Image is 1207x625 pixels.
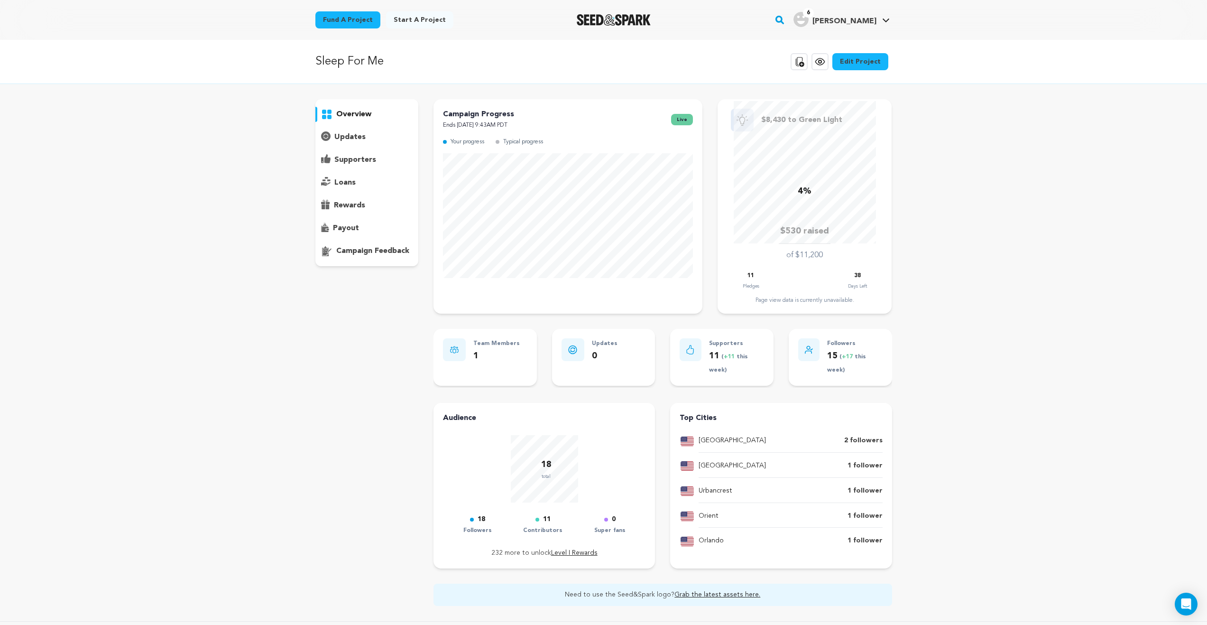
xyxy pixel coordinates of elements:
[727,297,882,304] div: Page view data is currently unavailable.
[848,460,883,472] p: 1 follower
[709,354,748,373] span: ( this week)
[848,485,883,497] p: 1 follower
[671,114,693,125] span: live
[541,472,552,481] p: total
[336,245,409,257] p: campaign feedback
[333,223,359,234] p: payout
[315,53,384,70] p: Sleep For Me
[842,354,855,360] span: +17
[592,338,617,349] p: Updates
[336,109,371,120] p: overview
[699,485,732,497] p: Urbancrest
[699,511,719,522] p: Orient
[827,338,882,349] p: Followers
[848,535,883,547] p: 1 follower
[315,11,380,28] a: Fund a project
[334,154,376,166] p: supporters
[803,8,814,18] span: 6
[543,514,551,525] p: 11
[463,525,492,536] p: Followers
[443,120,514,131] p: Ends [DATE] 9:43AM PDT
[680,412,882,424] h4: Top Cities
[334,200,365,211] p: rewards
[386,11,453,28] a: Start a project
[577,14,651,26] a: Seed&Spark Homepage
[612,514,616,525] p: 0
[699,435,766,447] p: [GEOGRAPHIC_DATA]
[439,589,886,601] p: Need to use the Seed&Spark logo?
[743,281,759,291] p: Pledges
[709,338,764,349] p: Supporters
[443,109,514,120] p: Campaign Progress
[798,185,811,198] p: 4%
[451,137,484,148] p: Your progress
[503,137,543,148] p: Typical progress
[315,198,419,213] button: rewards
[848,281,867,291] p: Days Left
[443,412,645,424] h4: Audience
[315,107,419,122] button: overview
[523,525,562,536] p: Contributors
[724,354,737,360] span: +11
[551,550,598,556] a: Level I Rewards
[592,349,617,363] p: 0
[334,131,366,143] p: updates
[747,271,754,281] p: 11
[786,250,823,261] p: of $11,200
[473,349,520,363] p: 1
[792,10,892,27] a: Vincent R.'s Profile
[478,514,485,525] p: 18
[848,511,883,522] p: 1 follower
[443,548,645,559] p: 232 more to unlock
[827,354,866,373] span: ( this week)
[315,221,419,236] button: payout
[699,535,724,547] p: Orlando
[315,175,419,190] button: loans
[832,53,888,70] a: Edit Project
[315,152,419,168] button: supporters
[1175,593,1198,616] div: Open Intercom Messenger
[315,130,419,145] button: updates
[844,435,883,447] p: 2 followers
[577,14,651,26] img: Seed&Spark Logo Dark Mode
[709,349,764,377] p: 11
[674,591,760,598] a: Grab the latest assets here.
[812,18,876,25] span: [PERSON_NAME]
[792,10,892,30] span: Vincent R.'s Profile
[473,338,520,349] p: Team Members
[699,460,766,472] p: [GEOGRAPHIC_DATA]
[594,525,626,536] p: Super fans
[793,12,876,27] div: Vincent R.'s Profile
[793,12,809,27] img: user.png
[541,458,552,472] p: 18
[827,349,882,377] p: 15
[315,243,419,259] button: campaign feedback
[854,271,861,281] p: 38
[334,177,356,188] p: loans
